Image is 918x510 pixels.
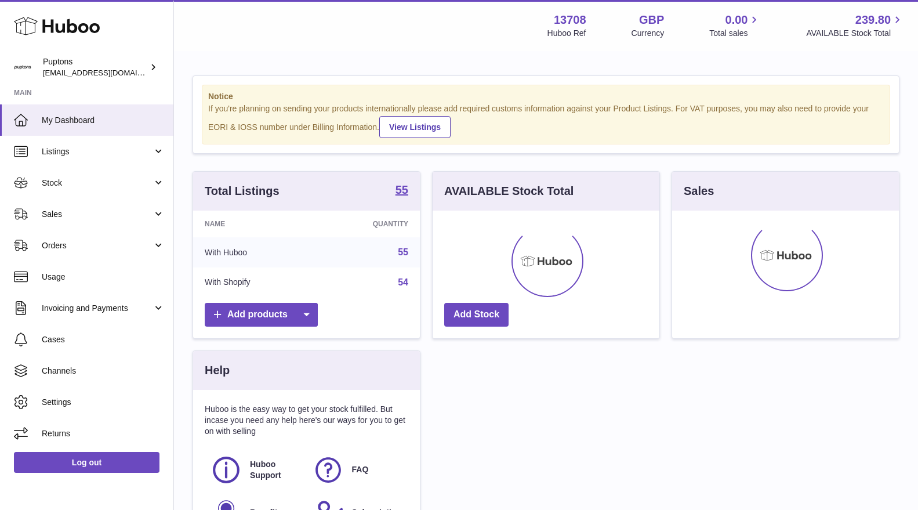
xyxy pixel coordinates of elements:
[193,211,315,237] th: Name
[205,183,280,199] h3: Total Listings
[43,68,170,77] span: [EMAIL_ADDRESS][DOMAIN_NAME]
[205,303,318,327] a: Add products
[42,178,153,189] span: Stock
[42,209,153,220] span: Sales
[208,91,884,102] strong: Notice
[14,59,31,76] img: hello@puptons.com
[14,452,159,473] a: Log out
[43,56,147,78] div: Puptons
[684,183,714,199] h3: Sales
[379,116,451,138] a: View Listings
[42,428,165,439] span: Returns
[709,12,761,39] a: 0.00 Total sales
[395,184,408,196] strong: 55
[398,247,408,257] a: 55
[193,267,315,298] td: With Shopify
[444,183,574,199] h3: AVAILABLE Stock Total
[42,303,153,314] span: Invoicing and Payments
[313,454,403,486] a: FAQ
[806,28,904,39] span: AVAILABLE Stock Total
[444,303,509,327] a: Add Stock
[725,12,748,28] span: 0.00
[855,12,891,28] span: 239.80
[193,237,315,267] td: With Huboo
[709,28,761,39] span: Total sales
[352,464,369,475] span: FAQ
[205,363,230,378] h3: Help
[398,277,408,287] a: 54
[395,184,408,198] a: 55
[250,459,300,481] span: Huboo Support
[632,28,665,39] div: Currency
[42,334,165,345] span: Cases
[806,12,904,39] a: 239.80 AVAILABLE Stock Total
[554,12,586,28] strong: 13708
[205,404,408,437] p: Huboo is the easy way to get your stock fulfilled. But incase you need any help here's our ways f...
[211,454,301,486] a: Huboo Support
[42,115,165,126] span: My Dashboard
[208,103,884,138] div: If you're planning on sending your products internationally please add required customs informati...
[42,272,165,283] span: Usage
[639,12,664,28] strong: GBP
[42,240,153,251] span: Orders
[315,211,420,237] th: Quantity
[42,366,165,377] span: Channels
[42,397,165,408] span: Settings
[42,146,153,157] span: Listings
[547,28,586,39] div: Huboo Ref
